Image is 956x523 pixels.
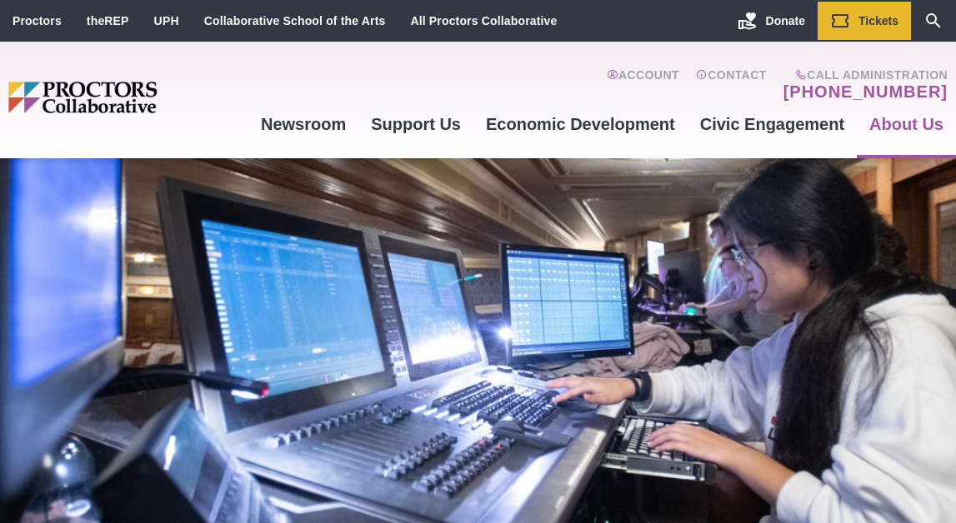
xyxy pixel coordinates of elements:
[725,2,818,40] a: Donate
[87,14,129,27] a: theREP
[358,102,473,147] a: Support Us
[818,2,911,40] a: Tickets
[696,68,767,102] a: Contact
[473,102,688,147] a: Economic Development
[154,14,179,27] a: UPH
[857,102,956,147] a: About Us
[8,82,248,113] img: Proctors logo
[911,2,956,40] a: Search
[13,14,62,27] a: Proctors
[858,14,898,27] span: Tickets
[778,68,948,82] span: Call Administration
[783,82,948,102] a: [PHONE_NUMBER]
[688,102,857,147] a: Civic Engagement
[410,14,557,27] a: All Proctors Collaborative
[248,102,358,147] a: Newsroom
[204,14,386,27] a: Collaborative School of the Arts
[766,14,805,27] span: Donate
[607,68,679,102] a: Account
